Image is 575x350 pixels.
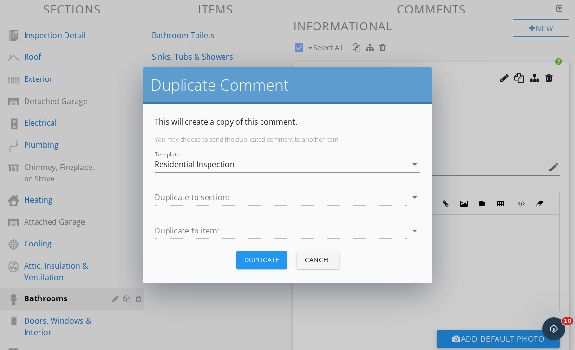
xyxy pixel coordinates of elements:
div: Duplicate [244,255,279,265]
button: Duplicate [236,251,287,269]
i: arrow_drop_down [409,192,420,203]
div: Cancel [304,255,331,265]
div: Residential Inspection [155,160,235,169]
p: You may choose to send the duplicated comment to another item: [155,135,420,143]
span: 10 [562,317,573,325]
button: Cancel [297,251,339,269]
i: arrow_drop_down [409,225,420,236]
p: This will create a copy of this comment. [155,116,420,128]
iframe: Intercom live chat [542,317,565,340]
h2: Duplicate Comment [151,75,424,94]
i: arrow_drop_down [409,158,420,170]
